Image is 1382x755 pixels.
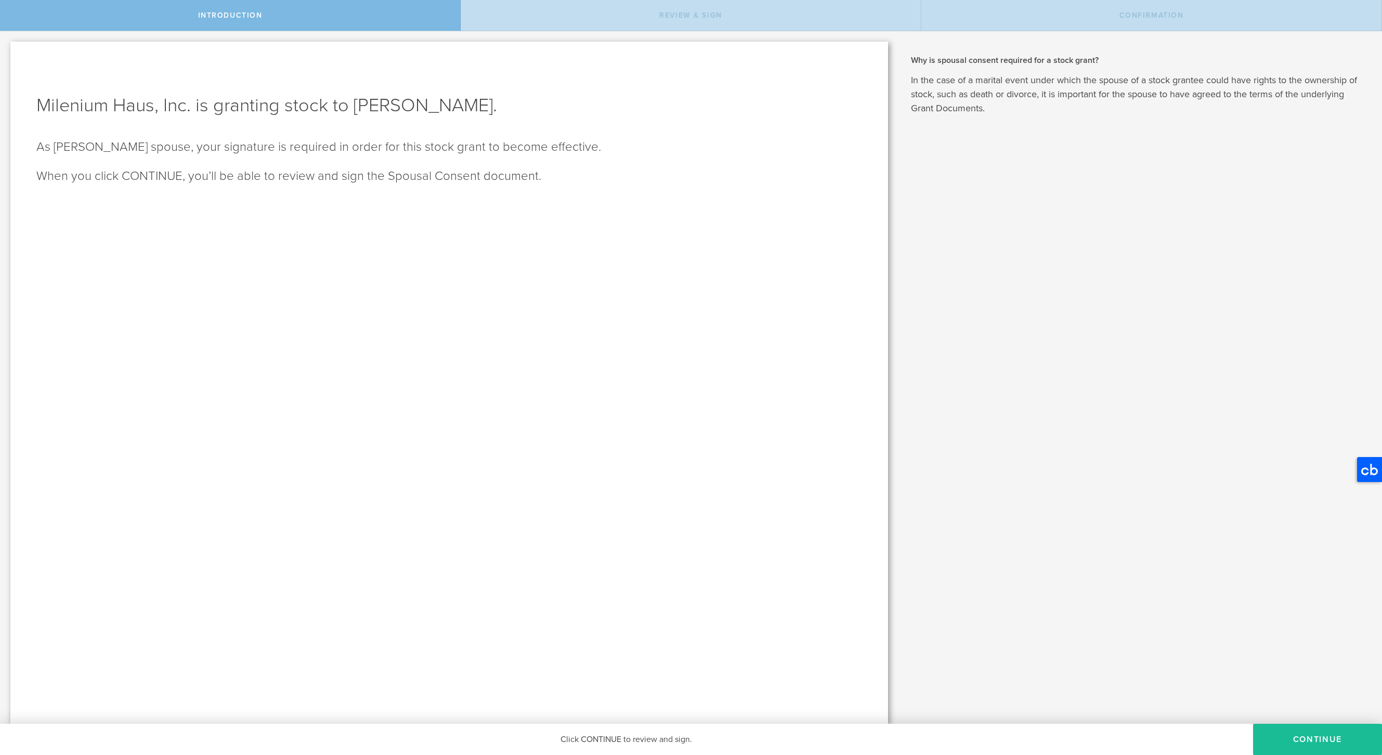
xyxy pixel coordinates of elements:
[1330,674,1382,724] iframe: Chat Widget
[36,93,862,118] h1: Milenium Haus, Inc. is granting stock to [PERSON_NAME].
[198,11,263,20] span: Introduction
[659,11,722,20] span: Review & Sign
[36,168,862,185] p: When you click CONTINUE, you’ll be able to review and sign the Spousal Consent document.
[911,73,1366,115] p: In the case of a marital event under which the spouse of a stock grantee could have rights to the...
[1253,724,1382,755] button: CONTINUE
[911,55,1366,66] h2: Why is spousal consent required for a stock grant?
[1119,11,1184,20] span: Confirmation
[36,139,862,155] p: As [PERSON_NAME] spouse, your signature is required in order for this stock grant to become effec...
